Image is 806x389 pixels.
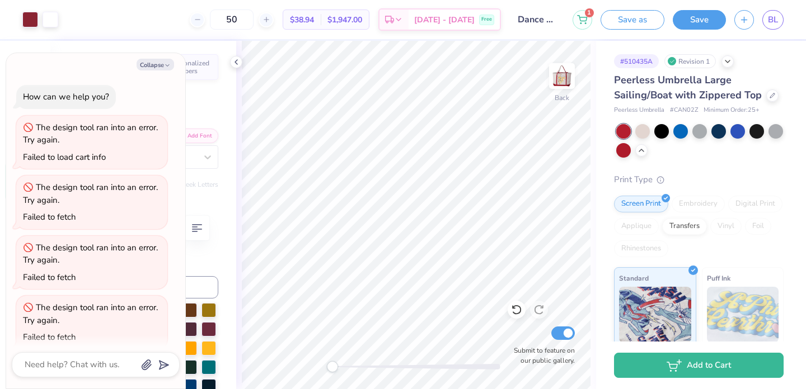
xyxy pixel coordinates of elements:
div: Transfers [662,218,707,235]
button: Collapse [137,59,174,70]
div: The design tool ran into an error. Try again. [23,302,158,326]
div: Rhinestones [614,240,668,257]
div: Applique [614,218,659,235]
div: The design tool ran into an error. Try again. [23,242,158,266]
img: Standard [619,287,691,343]
div: How can we help you? [23,91,109,102]
button: Add to Cart [614,353,784,378]
div: Back [555,93,569,103]
a: BL [762,10,784,30]
div: Print Type [614,173,784,186]
span: 1 [585,8,594,17]
span: $1,947.00 [327,14,362,26]
div: Failed to fetch [23,211,76,222]
span: Peerless Umbrella [614,106,664,115]
div: Vinyl [710,218,742,235]
input: Untitled Design [509,8,564,31]
div: Revision 1 [664,54,716,68]
div: Digital Print [728,196,782,212]
div: Screen Print [614,196,668,212]
div: The design tool ran into an error. Try again. [23,122,158,146]
span: BL [768,13,778,26]
div: The design tool ran into an error. Try again. [23,182,158,206]
div: Failed to load cart info [23,151,106,163]
div: Failed to fetch [23,331,76,343]
button: Save [673,10,726,30]
span: Free [481,16,492,23]
img: Puff Ink [707,287,779,343]
span: [DATE] - [DATE] [414,14,475,26]
div: Foil [745,218,771,235]
button: Save as [601,10,664,30]
span: Minimum Order: 25 + [704,106,760,115]
div: Embroidery [672,196,725,212]
label: Submit to feature on our public gallery. [508,345,575,366]
span: Peerless Umbrella Large Sailing/Boat with Zippered Top [614,73,762,102]
button: 1 [573,10,592,30]
button: Add Font [172,129,218,143]
span: $38.94 [290,14,314,26]
span: Puff Ink [707,272,730,284]
span: # CAN02Z [670,106,698,115]
img: Back [551,65,573,87]
span: Standard [619,272,649,284]
input: – – [210,10,254,30]
span: Personalized Numbers [170,59,212,75]
div: Accessibility label [327,361,338,372]
div: # 510435A [614,54,659,68]
div: Failed to fetch [23,272,76,283]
